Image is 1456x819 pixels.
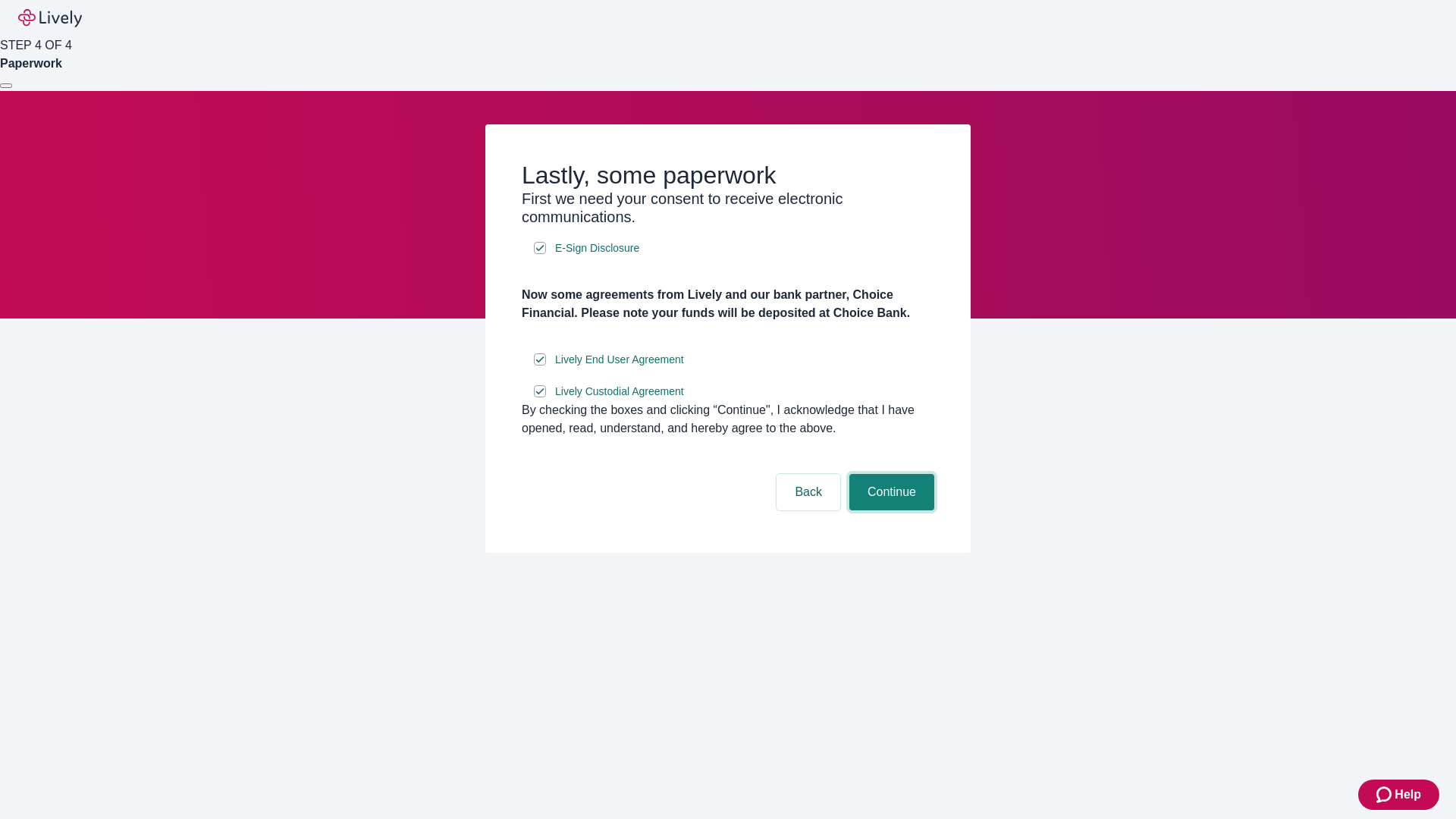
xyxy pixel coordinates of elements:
img: Lively [18,9,82,27]
span: Lively End User Agreement [555,352,684,368]
span: Lively Custodial Agreement [555,384,684,400]
div: By checking the boxes and clicking “Continue", I acknowledge that I have opened, read, understand... [522,401,934,438]
svg: Zendesk support icon [1376,786,1395,804]
h3: First we need your consent to receive electronic communications. [522,190,934,226]
a: e-sign disclosure document [552,239,642,258]
h2: Lastly, some paperwork [522,161,934,190]
button: Back [777,474,840,510]
a: e-sign disclosure document [552,382,687,401]
h4: Now some agreements from Lively and our bank partner, Choice Financial. Please note your funds wi... [522,286,934,322]
span: Help [1395,786,1421,804]
a: e-sign disclosure document [552,350,687,369]
span: E-Sign Disclosure [555,240,639,256]
button: Continue [849,474,934,510]
button: Zendesk support iconHelp [1358,780,1439,810]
